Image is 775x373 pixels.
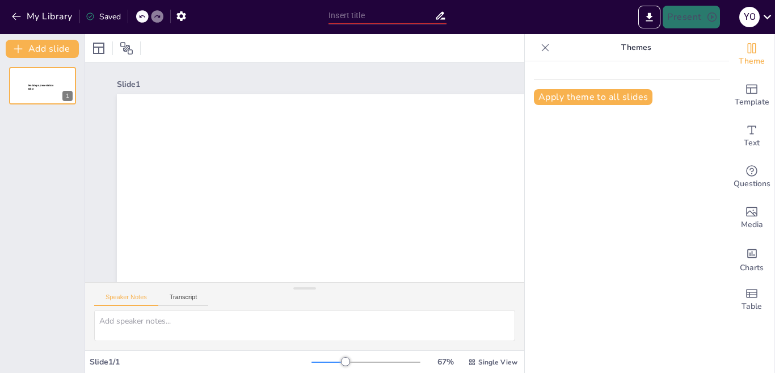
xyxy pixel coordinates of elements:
[735,96,769,108] span: Template
[729,34,774,75] div: Change the overall theme
[90,39,108,57] div: Layout
[328,7,435,24] input: Insert title
[86,11,121,22] div: Saved
[729,157,774,198] div: Get real-time input from your audience
[740,262,764,274] span: Charts
[739,55,765,68] span: Theme
[478,358,517,367] span: Single View
[744,137,760,149] span: Text
[729,279,774,320] div: Add a table
[9,67,76,104] div: Sendsteps presentation editor1
[120,41,133,55] span: Position
[9,7,77,26] button: My Library
[663,6,719,28] button: Present
[94,294,158,306] button: Speaker Notes
[729,116,774,157] div: Add text boxes
[432,357,459,367] div: 67 %
[729,238,774,279] div: Add charts and graphs
[729,75,774,116] div: Add ready made slides
[742,300,762,313] span: Table
[554,34,718,61] p: Themes
[739,7,760,27] div: Y O
[534,89,652,105] button: Apply theme to all slides
[6,40,79,58] button: Add slide
[638,6,660,28] button: Export to PowerPoint
[739,6,760,28] button: Y O
[117,79,726,90] div: Slide 1
[158,294,209,306] button: Transcript
[62,91,73,101] div: 1
[28,84,53,90] span: Sendsteps presentation editor
[741,219,763,231] span: Media
[734,178,770,190] span: Questions
[90,357,311,367] div: Slide 1 / 1
[729,198,774,238] div: Add images, graphics, shapes or video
